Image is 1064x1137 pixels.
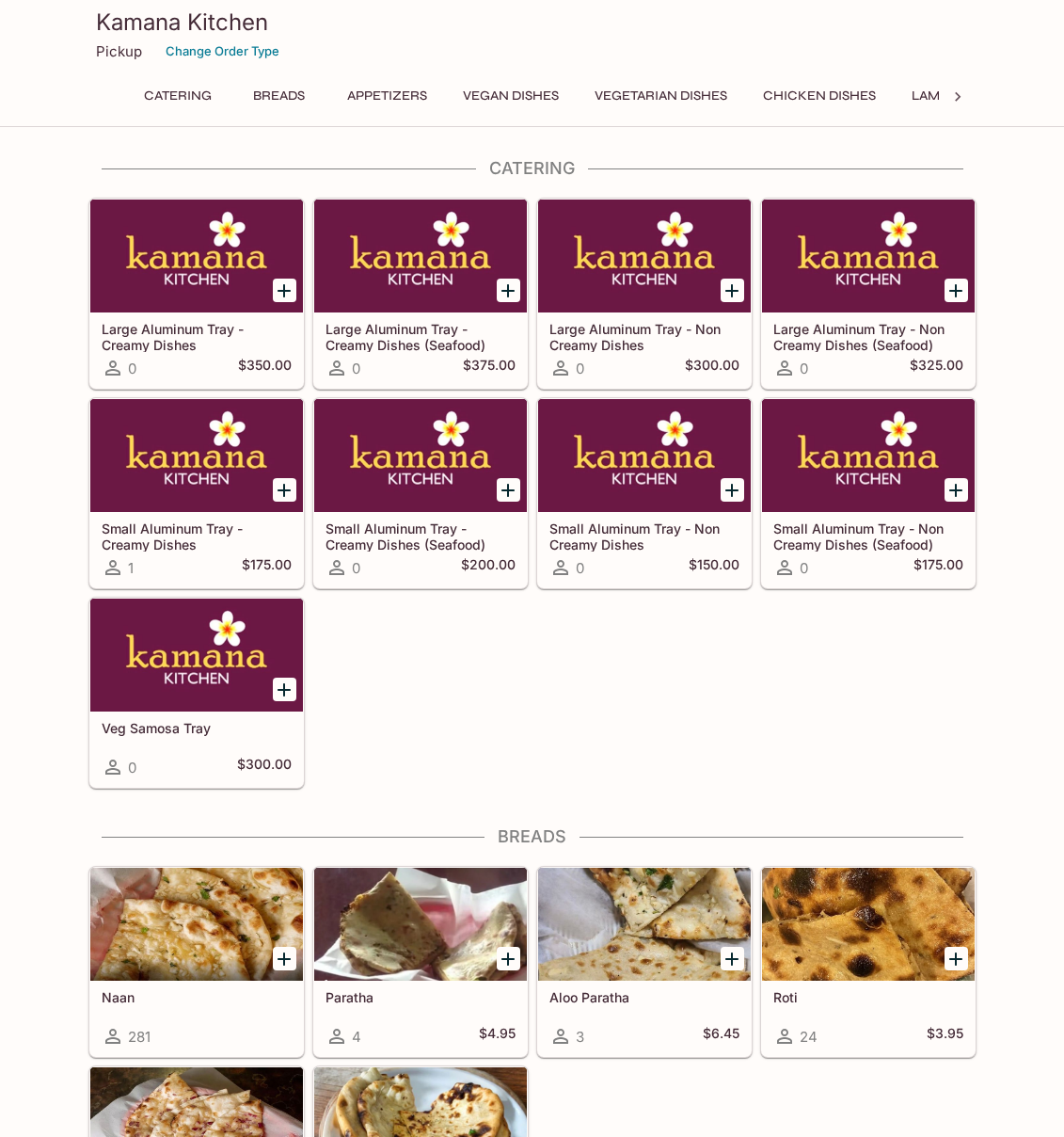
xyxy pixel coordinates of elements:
[90,200,303,312] div: Large Aluminum Tray - Creamy Dishes
[549,989,739,1005] h5: Aloo Paratha
[273,279,296,302] button: Add Large Aluminum Tray - Creamy Dishes
[237,756,292,778] h5: $300.00
[497,279,520,302] button: Add Large Aluminum Tray - Creamy Dishes (Seafood)
[96,8,969,37] h3: Kamana Kitchen
[703,1025,739,1048] h5: $6.45
[134,83,222,109] button: Catering
[128,559,134,577] span: 1
[326,989,516,1005] h5: Paratha
[479,1025,516,1048] h5: $4.95
[576,559,584,577] span: 0
[102,720,292,736] h5: Veg Samosa Tray
[242,556,292,579] h5: $175.00
[773,989,963,1005] h5: Roti
[549,520,739,552] h5: Small Aluminum Tray - Non Creamy Dishes
[537,398,752,588] a: Small Aluminum Tray - Non Creamy Dishes0$150.00
[238,357,292,379] h5: $350.00
[945,478,968,502] button: Add Small Aluminum Tray - Non Creamy Dishes (Seafood)
[352,360,360,377] span: 0
[761,199,976,389] a: Large Aluminum Tray - Non Creamy Dishes (Seafood)0$325.00
[901,83,1008,109] button: Lamb Dishes
[945,947,968,970] button: Add Roti
[273,478,296,502] button: Add Small Aluminum Tray - Creamy Dishes
[314,200,527,312] div: Large Aluminum Tray - Creamy Dishes (Seafood)
[326,321,516,352] h5: Large Aluminum Tray - Creamy Dishes (Seafood)
[753,83,886,109] button: Chicken Dishes
[89,867,304,1057] a: Naan281
[273,947,296,970] button: Add Naan
[721,947,744,970] button: Add Aloo Paratha
[96,42,142,60] p: Pickup
[88,158,977,179] h4: Catering
[927,1025,963,1048] h5: $3.95
[762,399,975,512] div: Small Aluminum Tray - Non Creamy Dishes (Seafood)
[89,398,304,588] a: Small Aluminum Tray - Creamy Dishes1$175.00
[273,678,296,701] button: Add Veg Samosa Tray
[157,37,288,66] button: Change Order Type
[800,360,808,377] span: 0
[685,357,739,379] h5: $300.00
[90,399,303,512] div: Small Aluminum Tray - Creamy Dishes
[90,599,303,712] div: Veg Samosa Tray
[128,759,136,777] span: 0
[800,559,808,577] span: 0
[800,1028,818,1046] span: 24
[497,947,520,970] button: Add Paratha
[314,868,527,981] div: Paratha
[337,83,437,109] button: Appetizers
[773,321,963,352] h5: Large Aluminum Tray - Non Creamy Dishes (Seafood)
[89,598,304,788] a: Veg Samosa Tray0$300.00
[102,321,292,352] h5: Large Aluminum Tray - Creamy Dishes
[352,559,360,577] span: 0
[102,520,292,552] h5: Small Aluminum Tray - Creamy Dishes
[326,520,516,552] h5: Small Aluminum Tray - Creamy Dishes (Seafood)
[90,868,303,981] div: Naan
[689,556,739,579] h5: $150.00
[762,868,975,981] div: Roti
[910,357,963,379] h5: $325.00
[497,478,520,502] button: Add Small Aluminum Tray - Creamy Dishes (Seafood)
[762,200,975,312] div: Large Aluminum Tray - Non Creamy Dishes (Seafood)
[461,556,516,579] h5: $200.00
[537,199,752,389] a: Large Aluminum Tray - Non Creamy Dishes0$300.00
[237,83,322,109] button: Breads
[463,357,516,379] h5: $375.00
[313,398,528,588] a: Small Aluminum Tray - Creamy Dishes (Seafood)0$200.00
[576,360,584,377] span: 0
[761,398,976,588] a: Small Aluminum Tray - Non Creamy Dishes (Seafood)0$175.00
[721,279,744,302] button: Add Large Aluminum Tray - Non Creamy Dishes
[538,868,751,981] div: Aloo Paratha
[945,279,968,302] button: Add Large Aluminum Tray - Non Creamy Dishes (Seafood)
[538,200,751,312] div: Large Aluminum Tray - Non Creamy Dishes
[773,520,963,552] h5: Small Aluminum Tray - Non Creamy Dishes (Seafood)
[102,989,292,1005] h5: Naan
[89,199,304,389] a: Large Aluminum Tray - Creamy Dishes0$350.00
[721,478,744,502] button: Add Small Aluminum Tray - Non Creamy Dishes
[761,867,976,1057] a: Roti24$3.95
[128,360,136,377] span: 0
[576,1028,584,1046] span: 3
[352,1028,361,1046] span: 4
[313,199,528,389] a: Large Aluminum Tray - Creamy Dishes (Seafood)0$375.00
[538,399,751,512] div: Small Aluminum Tray - Non Creamy Dishes
[88,826,977,847] h4: Breads
[128,1028,151,1046] span: 281
[584,83,738,109] button: Vegetarian Dishes
[453,83,569,109] button: Vegan Dishes
[313,867,528,1057] a: Paratha4$4.95
[537,867,752,1057] a: Aloo Paratha3$6.45
[314,399,527,512] div: Small Aluminum Tray - Creamy Dishes (Seafood)
[913,556,963,579] h5: $175.00
[549,321,739,352] h5: Large Aluminum Tray - Non Creamy Dishes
